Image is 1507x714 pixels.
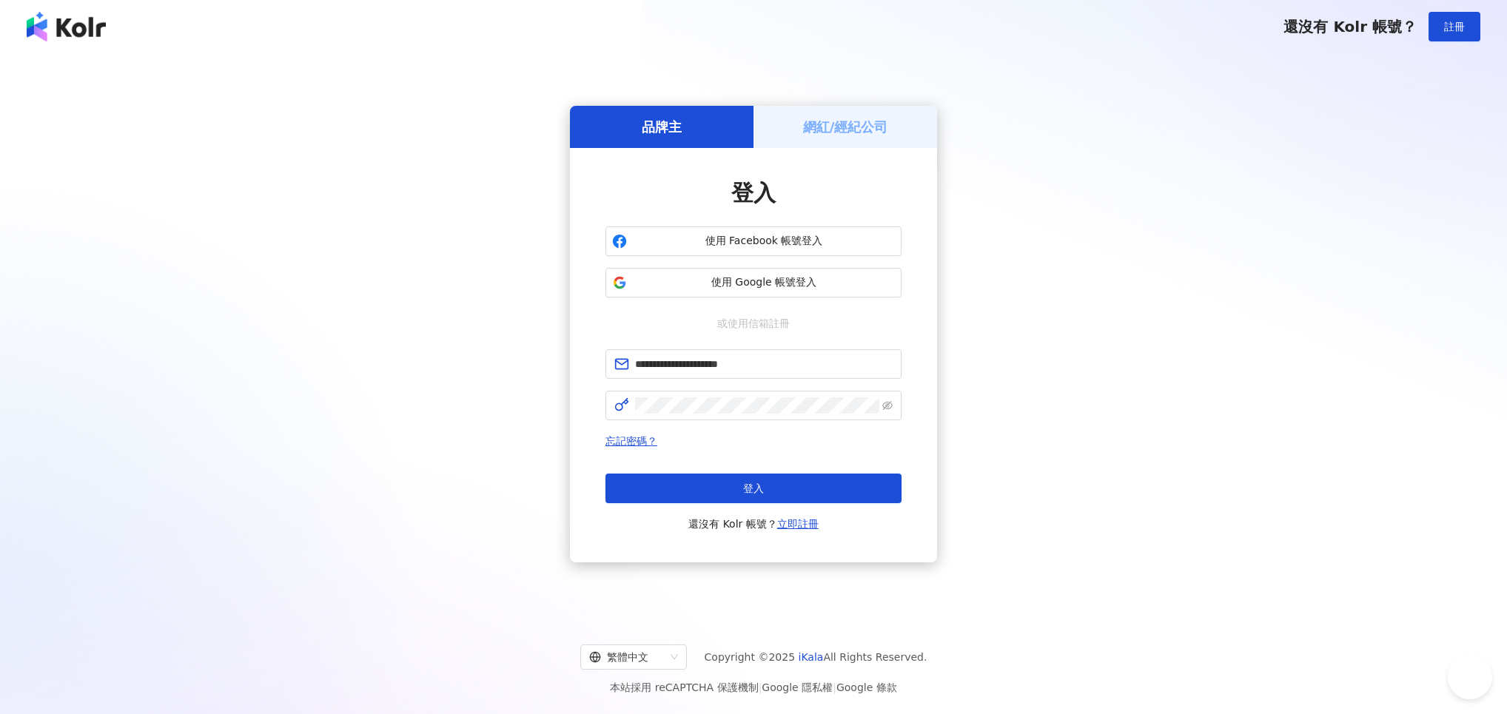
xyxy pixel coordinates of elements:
[27,12,106,41] img: logo
[633,275,895,290] span: 使用 Google 帳號登入
[777,518,819,530] a: 立即註冊
[731,180,776,206] span: 登入
[605,435,657,447] a: 忘記密碼？
[759,681,762,693] span: |
[799,651,824,663] a: iKala
[1283,18,1417,36] span: 還沒有 Kolr 帳號？
[707,315,800,331] span: 或使用信箱註冊
[642,118,682,136] h5: 品牌主
[833,681,836,693] span: |
[705,648,927,666] span: Copyright © 2025 All Rights Reserved.
[1429,12,1480,41] button: 註冊
[1448,655,1492,699] iframe: Help Scout Beacon - Open
[762,681,833,693] a: Google 隱私權
[743,482,764,494] span: 登入
[882,400,893,411] span: eye-invisible
[605,226,902,256] button: 使用 Facebook 帳號登入
[688,515,819,533] span: 還沒有 Kolr 帳號？
[589,645,665,669] div: 繁體中文
[605,268,902,297] button: 使用 Google 帳號登入
[633,234,895,249] span: 使用 Facebook 帳號登入
[1444,21,1465,33] span: 註冊
[803,118,888,136] h5: 網紅/經紀公司
[605,474,902,503] button: 登入
[610,678,896,696] span: 本站採用 reCAPTCHA 保護機制
[836,681,897,693] a: Google 條款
